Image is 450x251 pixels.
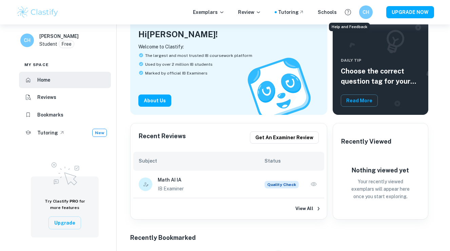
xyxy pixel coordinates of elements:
button: Upgrade [48,216,81,229]
span: My space [24,62,49,68]
h6: CH [362,8,370,16]
p: Free [61,40,72,48]
img: Clastify logo [16,5,59,19]
h6: CH [23,37,31,44]
h6: Nothing viewed yet [347,166,414,175]
div: Help and Feedback [329,23,370,31]
button: View All [294,204,315,214]
p: Student [39,40,57,48]
h6: Math AI IA [158,176,265,184]
button: About Us [138,95,171,107]
button: Read More [341,95,378,107]
p: Review [238,8,261,16]
a: Tutoring [278,8,304,16]
span: PRO [70,199,78,204]
button: Get an examiner review [250,131,319,144]
p: Welcome to Clastify: [138,43,319,50]
button: Help and Feedback [342,6,354,18]
h6: Try Clastify for more features [39,198,91,211]
h6: [PERSON_NAME] [39,33,79,40]
span: The largest and most trusted IB coursework platform [145,53,252,59]
p: Exemplars [193,8,224,16]
h6: Subject [139,157,265,165]
a: Schools [318,8,337,16]
h6: Status [265,157,318,165]
a: Bookmarks [19,107,111,123]
p: Your recently viewed exemplars will appear here once you start exploring. [347,178,414,200]
span: Marked by official IB Examiners [145,70,208,76]
h6: Recent Reviews [139,131,186,144]
h6: Recently Viewed [341,137,391,146]
h6: Recently Bookmarked [130,233,196,243]
img: Upgrade to Pro [48,158,82,187]
h6: Bookmarks [37,111,63,119]
p: IB Examiner [158,185,265,192]
span: Daily Tip [341,57,420,63]
a: TutoringNew [19,124,111,141]
a: Home [19,72,111,88]
span: Used by over 2 million IB students [145,61,213,67]
span: New [93,130,106,136]
button: CH [359,5,373,19]
a: Reviews [19,89,111,106]
h6: Tutoring [37,129,58,137]
h6: Reviews [37,93,56,101]
h6: Home [37,76,50,84]
h5: Choose the correct question tag for your coursework [341,66,420,86]
h4: Hi [PERSON_NAME] ! [138,28,218,40]
span: Quality Check [265,181,299,188]
a: View All [131,198,327,219]
button: UPGRADE NOW [386,6,434,18]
